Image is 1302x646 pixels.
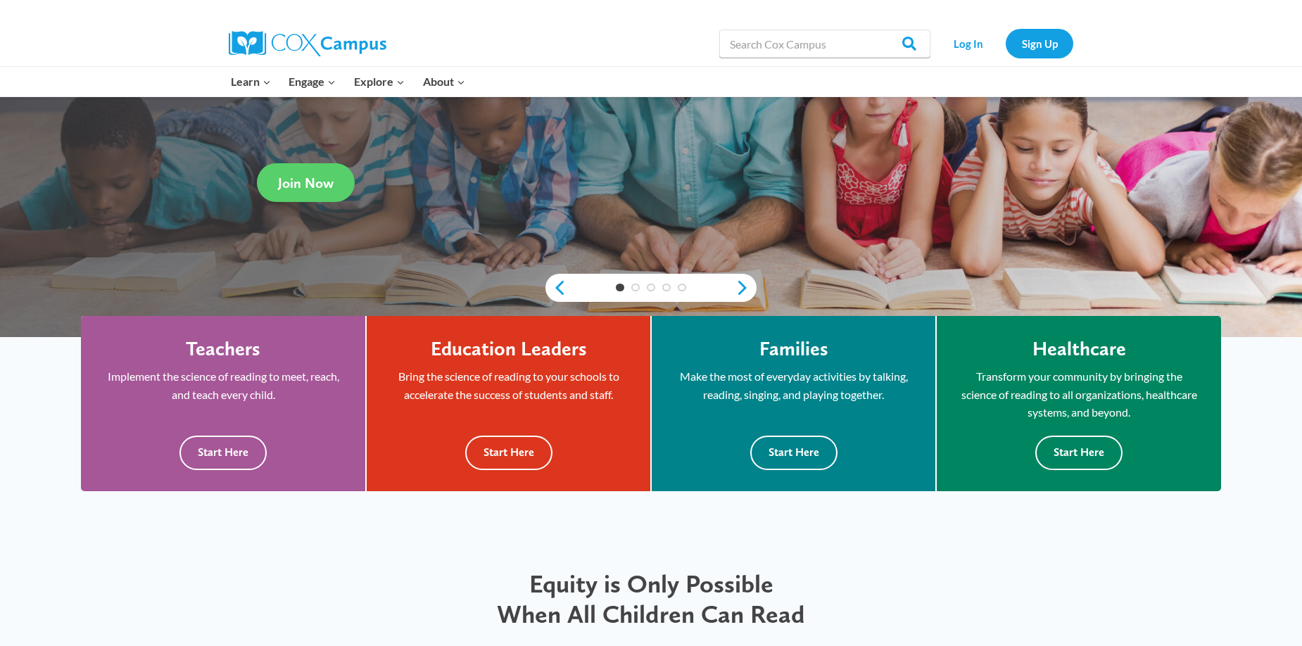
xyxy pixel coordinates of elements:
a: 5 [678,284,686,292]
a: 4 [662,284,671,292]
img: Cox Campus [229,31,386,56]
button: Start Here [1035,436,1123,470]
a: Teachers Implement the science of reading to meet, reach, and teach every child. Start Here [81,316,365,492]
a: Education Leaders Bring the science of reading to your schools to accelerate the success of stude... [367,316,650,492]
span: Equity is Only Possible When All Children Can Read [497,569,805,629]
button: Start Here [750,436,838,470]
a: Log In [937,29,999,58]
nav: Secondary Navigation [937,29,1073,58]
p: Implement the science of reading to meet, reach, and teach every child. [102,367,344,403]
button: Child menu of About [414,67,474,96]
a: 1 [616,284,624,292]
a: Families Make the most of everyday activities by talking, reading, singing, and playing together.... [652,316,935,492]
a: Join Now [257,163,355,202]
a: 3 [647,284,655,292]
a: 2 [631,284,640,292]
a: Healthcare Transform your community by bringing the science of reading to all organizations, heal... [937,316,1221,492]
p: Bring the science of reading to your schools to accelerate the success of students and staff. [388,367,629,403]
p: Transform your community by bringing the science of reading to all organizations, healthcare syst... [958,367,1200,422]
h4: Teachers [186,337,260,361]
p: Make the most of everyday activities by talking, reading, singing, and playing together. [673,367,914,403]
span: Join Now [278,175,334,191]
div: content slider buttons [545,274,757,302]
a: previous [545,279,567,296]
button: Child menu of Explore [345,67,414,96]
h4: Families [759,337,828,361]
button: Start Here [465,436,552,470]
a: Sign Up [1006,29,1073,58]
h4: Healthcare [1032,337,1126,361]
input: Search Cox Campus [719,30,930,58]
nav: Primary Navigation [222,67,474,96]
button: Child menu of Learn [222,67,280,96]
button: Start Here [179,436,267,470]
a: next [735,279,757,296]
h4: Education Leaders [431,337,587,361]
button: Child menu of Engage [280,67,346,96]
